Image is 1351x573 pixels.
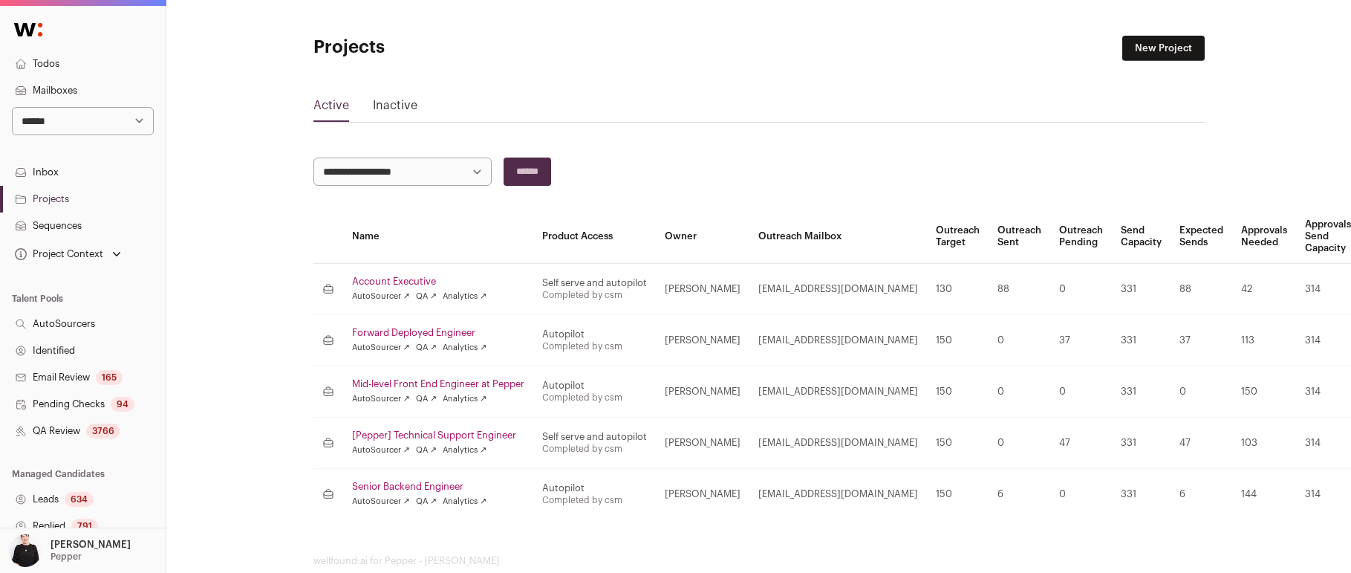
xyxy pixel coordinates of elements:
[749,469,927,520] td: [EMAIL_ADDRESS][DOMAIN_NAME]
[416,444,437,456] a: QA ↗
[1050,210,1112,264] th: Outreach Pending
[1232,210,1296,264] th: Approvals Needed
[749,210,927,264] th: Outreach Mailbox
[989,315,1050,366] td: 0
[1112,315,1171,366] td: 331
[927,264,989,315] td: 130
[352,327,524,339] a: Forward Deployed Engineer
[1171,264,1232,315] td: 88
[1232,315,1296,366] td: 113
[416,291,437,302] a: QA ↗
[927,469,989,520] td: 150
[656,210,749,264] th: Owner
[1050,469,1112,520] td: 0
[749,418,927,469] td: [EMAIL_ADDRESS][DOMAIN_NAME]
[6,15,51,45] img: Wellfound
[352,496,410,508] a: AutoSourcer ↗
[1050,366,1112,418] td: 0
[416,342,437,354] a: QA ↗
[542,496,622,505] a: Completed by csm
[65,492,94,507] div: 634
[656,264,749,315] td: [PERSON_NAME]
[1171,210,1232,264] th: Expected Sends
[542,431,647,443] div: Self serve and autopilot
[443,342,486,354] a: Analytics ↗
[927,366,989,418] td: 150
[1171,366,1232,418] td: 0
[1171,469,1232,520] td: 6
[9,534,42,567] img: 9240684-medium_jpg
[989,366,1050,418] td: 0
[1050,264,1112,315] td: 0
[443,393,486,405] a: Analytics ↗
[1112,469,1171,520] td: 331
[1112,264,1171,315] td: 331
[989,418,1050,469] td: 0
[1112,210,1171,264] th: Send Capacity
[443,496,486,508] a: Analytics ↗
[989,264,1050,315] td: 88
[352,444,410,456] a: AutoSourcer ↗
[1050,315,1112,366] td: 37
[1171,315,1232,366] td: 37
[989,469,1050,520] td: 6
[1232,366,1296,418] td: 150
[416,393,437,405] a: QA ↗
[352,378,524,390] a: Mid-level Front End Engineer at Pepper
[96,370,123,385] div: 165
[352,276,524,288] a: Account Executive
[12,248,103,260] div: Project Context
[542,380,647,392] div: Autopilot
[1232,418,1296,469] td: 103
[749,366,927,418] td: [EMAIL_ADDRESS][DOMAIN_NAME]
[111,397,134,412] div: 94
[313,36,611,59] h1: Projects
[352,430,524,441] a: [Pepper] Technical Support Engineer
[71,519,98,534] div: 791
[749,315,927,366] td: [EMAIL_ADDRESS][DOMAIN_NAME]
[542,482,647,494] div: Autopilot
[542,342,622,351] a: Completed by csm
[927,315,989,366] td: 150
[352,291,410,302] a: AutoSourcer ↗
[656,315,749,366] td: [PERSON_NAME]
[51,539,131,551] p: [PERSON_NAME]
[542,291,622,300] a: Completed by csm
[542,444,622,453] a: Completed by csm
[313,555,1205,567] footer: wellfound:ai for Pepper - [PERSON_NAME]
[542,393,622,402] a: Completed by csm
[6,534,134,567] button: Open dropdown
[51,551,82,563] p: Pepper
[1232,469,1296,520] td: 144
[542,328,647,340] div: Autopilot
[1112,366,1171,418] td: 331
[443,444,486,456] a: Analytics ↗
[86,424,120,438] div: 3766
[1171,418,1232,469] td: 47
[989,210,1050,264] th: Outreach Sent
[656,469,749,520] td: [PERSON_NAME]
[927,418,989,469] td: 150
[656,366,749,418] td: [PERSON_NAME]
[12,244,124,265] button: Open dropdown
[352,393,410,405] a: AutoSourcer ↗
[656,418,749,469] td: [PERSON_NAME]
[416,496,437,508] a: QA ↗
[927,210,989,264] th: Outreach Target
[443,291,486,302] a: Analytics ↗
[343,210,533,264] th: Name
[1112,418,1171,469] td: 331
[542,277,647,289] div: Self serve and autopilot
[1232,264,1296,315] td: 42
[352,481,524,493] a: Senior Backend Engineer
[352,342,410,354] a: AutoSourcer ↗
[1122,36,1205,61] a: New Project
[533,210,656,264] th: Product Access
[373,97,417,120] a: Inactive
[749,264,927,315] td: [EMAIL_ADDRESS][DOMAIN_NAME]
[1050,418,1112,469] td: 47
[313,97,349,120] a: Active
